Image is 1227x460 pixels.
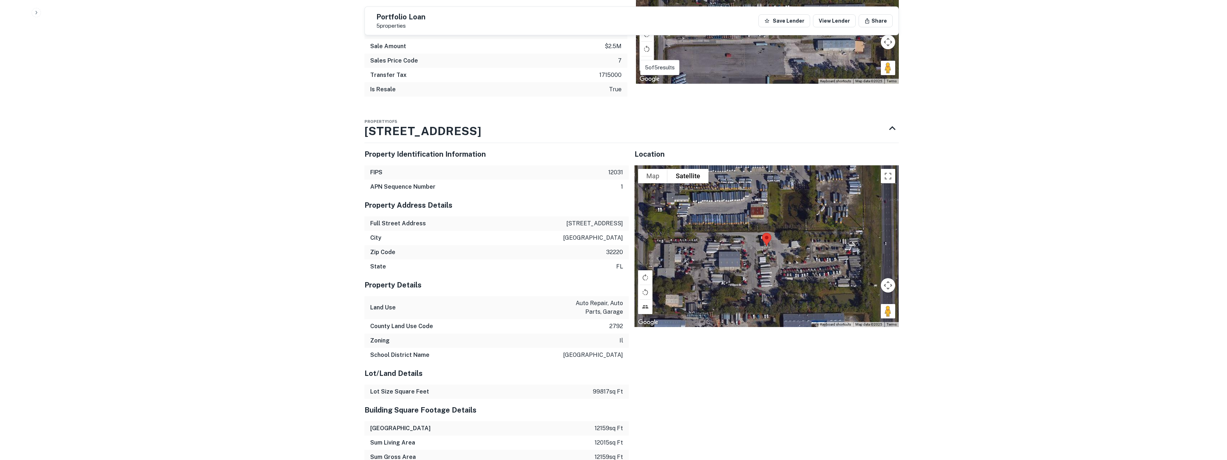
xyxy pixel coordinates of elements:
[599,71,622,79] p: 1715000
[370,424,431,433] h6: [GEOGRAPHIC_DATA]
[370,168,382,177] h6: FIPS
[370,438,415,447] h6: Sum Living Area
[370,183,436,191] h6: APN Sequence Number
[638,74,661,84] a: Open this area in Google Maps (opens a new window)
[638,169,668,183] button: Show street map
[370,219,426,228] h6: Full Street Address
[376,23,426,29] p: 5 properties
[370,42,406,51] h6: Sale Amount
[820,322,851,327] button: Keyboard shortcuts
[608,168,623,177] p: 12031
[364,200,629,211] h5: Property Address Details
[364,114,899,143] div: Property1of5[STREET_ADDRESS]
[881,169,895,183] button: Toggle fullscreen view
[621,183,623,191] p: 1
[370,262,386,271] h6: State
[616,262,623,271] p: fl
[636,318,660,327] a: Open this area in Google Maps (opens a new window)
[668,169,708,183] button: Show satellite imagery
[563,234,623,242] p: [GEOGRAPHIC_DATA]
[376,13,426,20] h5: Portfolio Loan
[563,351,623,359] p: [GEOGRAPHIC_DATA]
[557,5,622,22] p: cross street service inc
[618,56,622,65] p: 7
[370,248,395,257] h6: Zip Code
[640,42,654,56] button: Rotate map counterclockwise
[364,119,397,124] span: Property 1 of 5
[566,219,623,228] p: [STREET_ADDRESS]
[1191,402,1227,437] iframe: Chat Widget
[881,35,895,49] button: Map camera controls
[609,322,623,331] p: 2792
[593,387,623,396] p: 99817 sq ft
[636,318,660,327] img: Google
[881,278,895,293] button: Map camera controls
[370,336,390,345] h6: Zoning
[887,322,897,326] a: Terms
[619,336,623,345] p: il
[364,149,629,160] h5: Property Identification Information
[638,285,652,299] button: Rotate map counterclockwise
[640,56,654,71] button: Tilt map
[595,424,623,433] p: 12159 sq ft
[370,303,396,312] h6: Land Use
[638,300,652,314] button: Tilt map
[820,79,851,84] button: Keyboard shortcuts
[558,299,623,316] p: auto repair, auto parts, garage
[609,85,622,94] p: true
[370,322,433,331] h6: County Land Use Code
[364,280,629,290] h5: Property Details
[364,123,481,140] h3: [STREET_ADDRESS]
[370,234,381,242] h6: City
[813,14,856,27] a: View Lender
[645,63,675,72] p: 5 of 5 results
[370,387,429,396] h6: Lot Size Square Feet
[887,79,897,83] a: Terms
[606,248,623,257] p: 32220
[859,14,893,27] button: Share
[370,71,406,79] h6: Transfer Tax
[855,322,882,326] span: Map data ©2025
[370,56,418,65] h6: Sales Price Code
[881,304,895,318] button: Drag Pegman onto the map to open Street View
[370,85,396,94] h6: Is Resale
[638,74,661,84] img: Google
[758,14,810,27] button: Save Lender
[855,79,882,83] span: Map data ©2025
[595,438,623,447] p: 12015 sq ft
[364,405,629,415] h5: Building Square Footage Details
[370,351,429,359] h6: School District Name
[364,368,629,379] h5: Lot/Land Details
[605,42,622,51] p: $2.5m
[635,149,899,160] h5: Location
[881,61,895,75] button: Drag Pegman onto the map to open Street View
[638,270,652,285] button: Rotate map clockwise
